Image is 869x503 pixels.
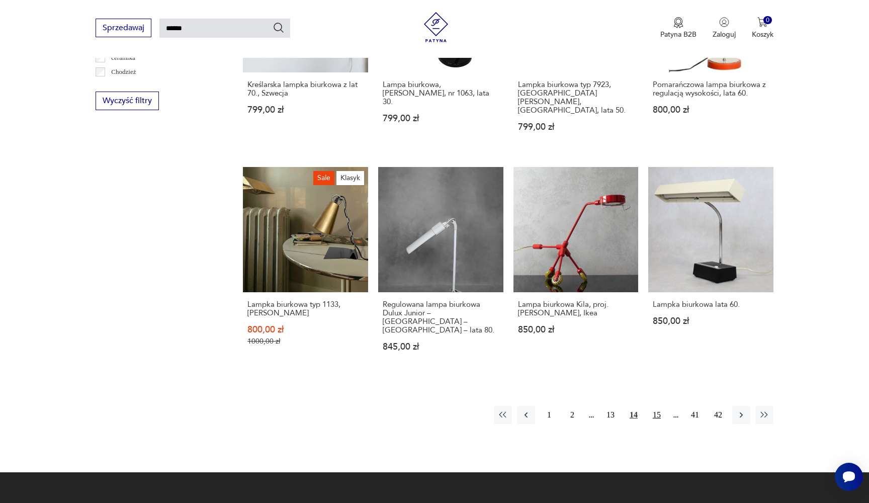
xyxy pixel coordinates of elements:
[660,17,697,39] button: Patyna B2B
[709,406,727,424] button: 42
[673,17,683,28] img: Ikona medalu
[247,80,364,98] h3: Kreślarska lampka biurkowa z lat 70., Szwecja
[518,123,634,131] p: 799,00 zł
[625,406,643,424] button: 14
[660,17,697,39] a: Ikona medaluPatyna B2B
[247,337,364,346] p: 1000,00 zł
[518,300,634,317] h3: Lampa biurkowa Kila, proj. [PERSON_NAME], Ikea
[752,17,773,39] button: 0Koszyk
[383,343,499,351] p: 845,00 zł
[421,12,451,42] img: Patyna - sklep z meblami i dekoracjami vintage
[601,406,620,424] button: 13
[653,300,769,309] h3: Lampka biurkowa lata 60.
[835,463,863,491] iframe: Smartsupp widget button
[273,22,285,34] button: Szukaj
[111,52,135,63] p: ceramika
[518,325,634,334] p: 850,00 zł
[111,80,135,92] p: Ćmielów
[540,406,558,424] button: 1
[378,167,503,371] a: Regulowana lampa biurkowa Dulux Junior – Lival – Finlandia – lata 80.Regulowana lampa biurkowa Du...
[383,300,499,334] h3: Regulowana lampa biurkowa Dulux Junior – [GEOGRAPHIC_DATA] – [GEOGRAPHIC_DATA] – lata 80.
[243,167,368,371] a: SaleKlasykLampka biurkowa typ 1133, A. GałeckiLampka biurkowa typ 1133, [PERSON_NAME]800,00 zł100...
[719,17,729,27] img: Ikonka użytkownika
[111,66,136,77] p: Chodzież
[563,406,581,424] button: 2
[763,16,772,25] div: 0
[752,30,773,39] p: Koszyk
[686,406,704,424] button: 41
[653,317,769,325] p: 850,00 zł
[96,25,151,32] a: Sprzedawaj
[653,80,769,98] h3: Pomarańczowa lampa biurkowa z regulacją wysokości, lata 60.
[713,17,736,39] button: Zaloguj
[660,30,697,39] p: Patyna B2B
[518,80,634,115] h3: Lampka biurkowa typ 7923, [GEOGRAPHIC_DATA][PERSON_NAME], [GEOGRAPHIC_DATA], lata 50.
[713,30,736,39] p: Zaloguj
[247,106,364,114] p: 799,00 zł
[383,80,499,106] h3: Lampa biurkowa, [PERSON_NAME], nr 1063, lata 30.
[653,106,769,114] p: 800,00 zł
[247,300,364,317] h3: Lampka biurkowa typ 1133, [PERSON_NAME]
[648,406,666,424] button: 15
[247,325,364,334] p: 800,00 zł
[513,167,639,371] a: Lampa biurkowa Kila, proj. Harry Allen, IkeaLampa biurkowa Kila, proj. [PERSON_NAME], Ikea850,00 zł
[96,92,159,110] button: Wyczyść filtry
[648,167,773,371] a: Lampka biurkowa lata 60.Lampka biurkowa lata 60.850,00 zł
[383,114,499,123] p: 799,00 zł
[96,19,151,37] button: Sprzedawaj
[757,17,767,27] img: Ikona koszyka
